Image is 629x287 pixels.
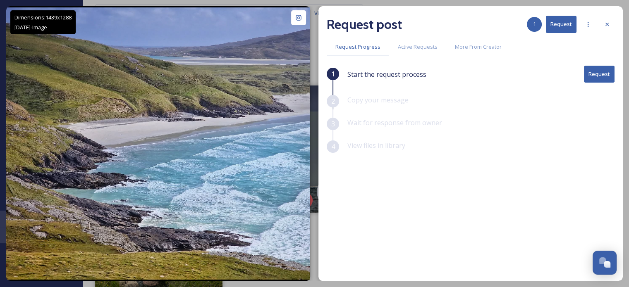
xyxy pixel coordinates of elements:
[347,69,426,79] span: Start the request process
[347,141,405,150] span: View files in library
[331,142,335,152] span: 4
[331,119,335,129] span: 3
[398,43,438,51] span: Active Requests
[331,69,335,79] span: 1
[335,43,380,51] span: Request Progress
[546,16,576,33] button: Request
[347,95,409,104] span: Copy your message
[331,96,335,106] span: 2
[533,20,536,28] span: 1
[455,43,502,51] span: More From Creator
[584,66,615,83] button: Request
[14,14,72,21] span: Dimensions: 1439 x 1288
[327,14,402,34] h2: Request post
[347,118,442,127] span: Wait for response from owner
[6,7,310,279] img: Barra, Outer Hebrides #barra #outerhebrides #coastalphotography #landscapephotography #trailrunni...
[14,24,47,31] span: [DATE] - Image
[593,251,617,275] button: Open Chat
